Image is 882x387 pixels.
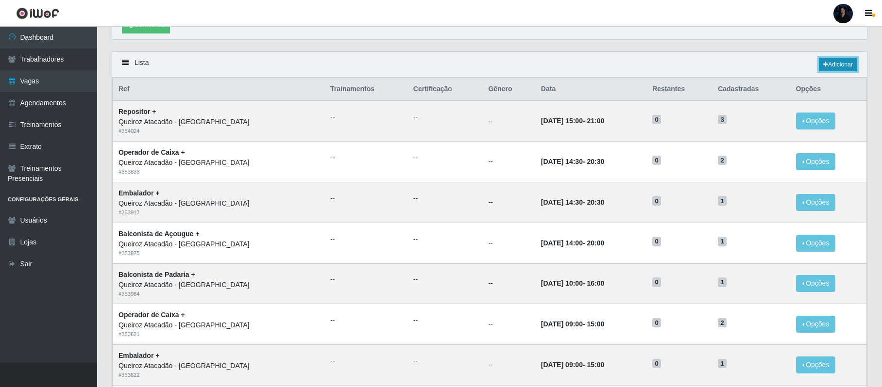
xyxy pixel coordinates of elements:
span: 2 [718,156,727,165]
strong: - [541,279,604,287]
span: 1 [718,277,727,287]
div: Queiroz Atacadão - [GEOGRAPHIC_DATA] [119,361,319,371]
strong: - [541,158,604,165]
time: 21:00 [587,117,604,125]
div: # 353621 [119,330,319,339]
time: 15:00 [587,361,604,369]
img: CoreUI Logo [16,7,59,19]
button: Opções [796,113,836,129]
div: # 354024 [119,127,319,135]
th: Cadastradas [712,78,790,101]
time: 16:00 [587,279,604,287]
span: 0 [652,196,661,206]
time: 20:30 [587,198,604,206]
button: Opções [796,275,836,292]
ul: -- [330,315,402,325]
div: Lista [112,52,867,78]
time: [DATE] 14:30 [541,198,583,206]
ul: -- [413,112,477,122]
ul: -- [413,274,477,285]
time: [DATE] 10:00 [541,279,583,287]
div: # 353975 [119,249,319,258]
div: # 353622 [119,371,319,379]
strong: Repositor + [119,108,156,115]
div: # 353917 [119,209,319,217]
ul: -- [413,193,477,204]
th: Opções [790,78,867,101]
span: 1 [718,196,727,206]
ul: -- [413,153,477,163]
time: [DATE] 09:00 [541,361,583,369]
th: Data [535,78,646,101]
time: [DATE] 14:00 [541,239,583,247]
td: -- [482,182,535,223]
td: -- [482,142,535,182]
div: Queiroz Atacadão - [GEOGRAPHIC_DATA] [119,117,319,127]
td: -- [482,304,535,345]
button: Opções [796,356,836,373]
time: [DATE] 15:00 [541,117,583,125]
a: Adicionar [819,58,857,71]
th: Ref [113,78,324,101]
time: [DATE] 14:30 [541,158,583,165]
strong: Embalador + [119,352,159,359]
span: 0 [652,318,661,328]
td: -- [482,100,535,141]
ul: -- [330,112,402,122]
strong: Balconista de Açougue + [119,230,199,238]
button: Opções [796,316,836,333]
span: 1 [718,237,727,246]
strong: - [541,320,604,328]
div: Queiroz Atacadão - [GEOGRAPHIC_DATA] [119,280,319,290]
span: 0 [652,277,661,287]
span: 0 [652,115,661,125]
strong: - [541,361,604,369]
ul: -- [413,234,477,244]
span: 0 [652,156,661,165]
ul: -- [330,234,402,244]
button: Opções [796,194,836,211]
time: 15:00 [587,320,604,328]
strong: - [541,198,604,206]
div: # 353833 [119,168,319,176]
th: Gênero [482,78,535,101]
th: Trainamentos [324,78,407,101]
ul: -- [330,153,402,163]
strong: - [541,239,604,247]
time: 20:00 [587,239,604,247]
div: Queiroz Atacadão - [GEOGRAPHIC_DATA] [119,198,319,209]
div: Queiroz Atacadão - [GEOGRAPHIC_DATA] [119,320,319,330]
th: Restantes [646,78,712,101]
time: 20:30 [587,158,604,165]
div: # 353984 [119,290,319,298]
td: -- [482,345,535,386]
span: 2 [718,318,727,328]
button: Opções [796,235,836,252]
strong: Operador de Caixa + [119,311,185,319]
div: Queiroz Atacadão - [GEOGRAPHIC_DATA] [119,158,319,168]
span: 0 [652,359,661,369]
span: 1 [718,359,727,369]
ul: -- [413,315,477,325]
ul: -- [330,356,402,366]
ul: -- [330,193,402,204]
strong: Balconista de Padaria + [119,271,195,278]
td: -- [482,263,535,304]
td: -- [482,223,535,263]
strong: - [541,117,604,125]
time: [DATE] 09:00 [541,320,583,328]
span: 0 [652,237,661,246]
ul: -- [413,356,477,366]
ul: -- [330,274,402,285]
strong: Embalador + [119,189,159,197]
button: Opções [796,153,836,170]
strong: Operador de Caixa + [119,148,185,156]
div: Queiroz Atacadão - [GEOGRAPHIC_DATA] [119,239,319,249]
th: Certificação [407,78,483,101]
span: 3 [718,115,727,125]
